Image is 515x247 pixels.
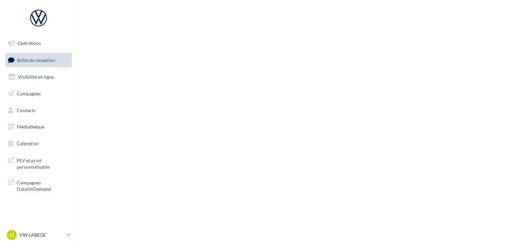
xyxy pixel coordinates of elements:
span: PLV et print personnalisable [17,156,69,170]
a: Boîte de réception [4,53,73,67]
a: Contacts [4,103,73,117]
a: Calendrier [4,137,73,151]
span: Boîte de réception [17,57,55,63]
span: Contacts [17,107,36,113]
a: Campagnes DataOnDemand [4,175,73,195]
a: Opérations [4,36,73,50]
span: VL [9,232,15,238]
span: Campagnes [17,91,41,96]
a: Campagnes [4,87,73,101]
span: Opérations [17,40,41,46]
a: Médiathèque [4,120,73,134]
span: Visibilité en ligne [18,74,54,80]
span: Calendrier [17,141,39,146]
a: VL VW LABEGE [5,229,72,241]
a: Visibilité en ligne [4,70,73,84]
a: PLV et print personnalisable [4,153,73,173]
span: Médiathèque [17,124,44,130]
p: VW LABEGE [19,232,64,238]
span: Campagnes DataOnDemand [17,178,69,192]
